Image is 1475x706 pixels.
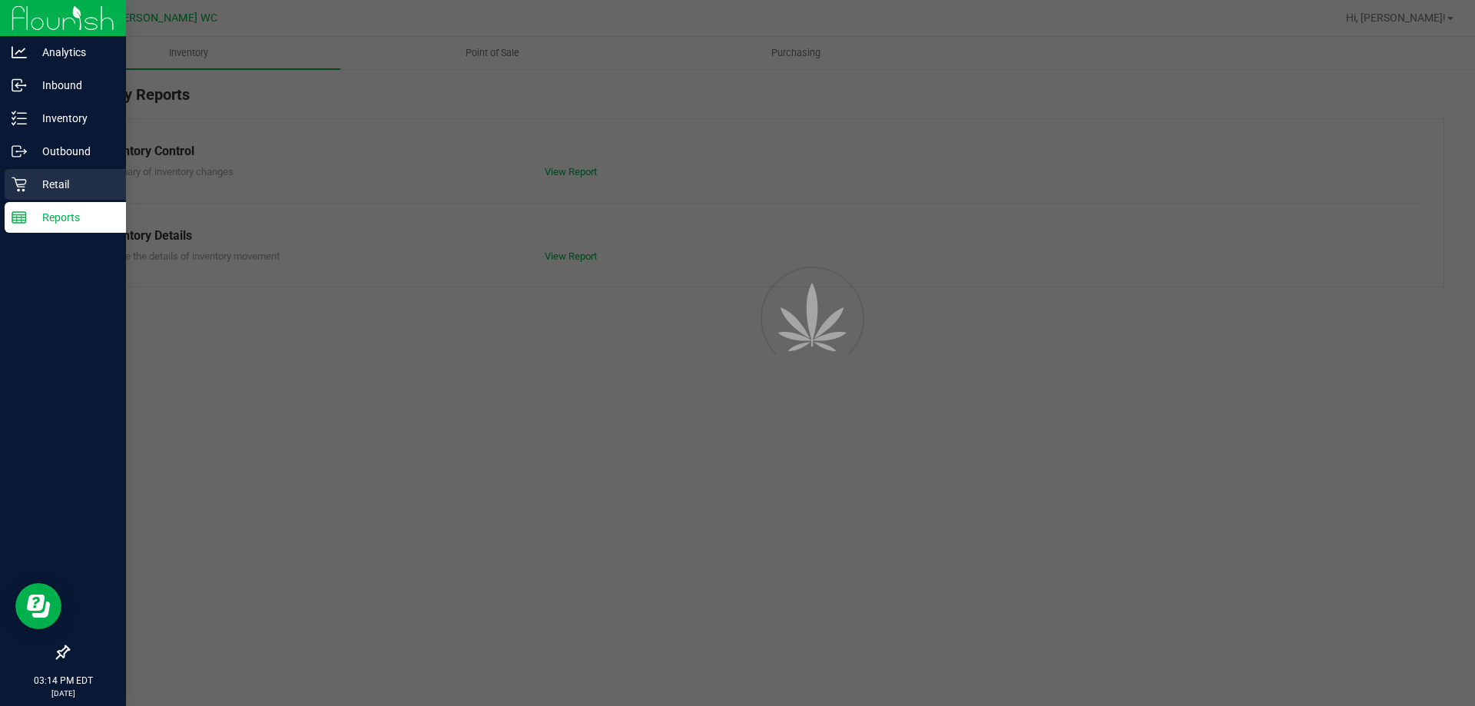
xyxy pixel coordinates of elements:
[7,688,119,699] p: [DATE]
[15,583,61,629] iframe: Resource center
[27,142,119,161] p: Outbound
[12,177,27,192] inline-svg: Retail
[27,76,119,94] p: Inbound
[12,111,27,126] inline-svg: Inventory
[27,208,119,227] p: Reports
[12,45,27,60] inline-svg: Analytics
[27,175,119,194] p: Retail
[12,78,27,93] inline-svg: Inbound
[7,674,119,688] p: 03:14 PM EDT
[12,144,27,159] inline-svg: Outbound
[27,109,119,128] p: Inventory
[12,210,27,225] inline-svg: Reports
[27,43,119,61] p: Analytics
